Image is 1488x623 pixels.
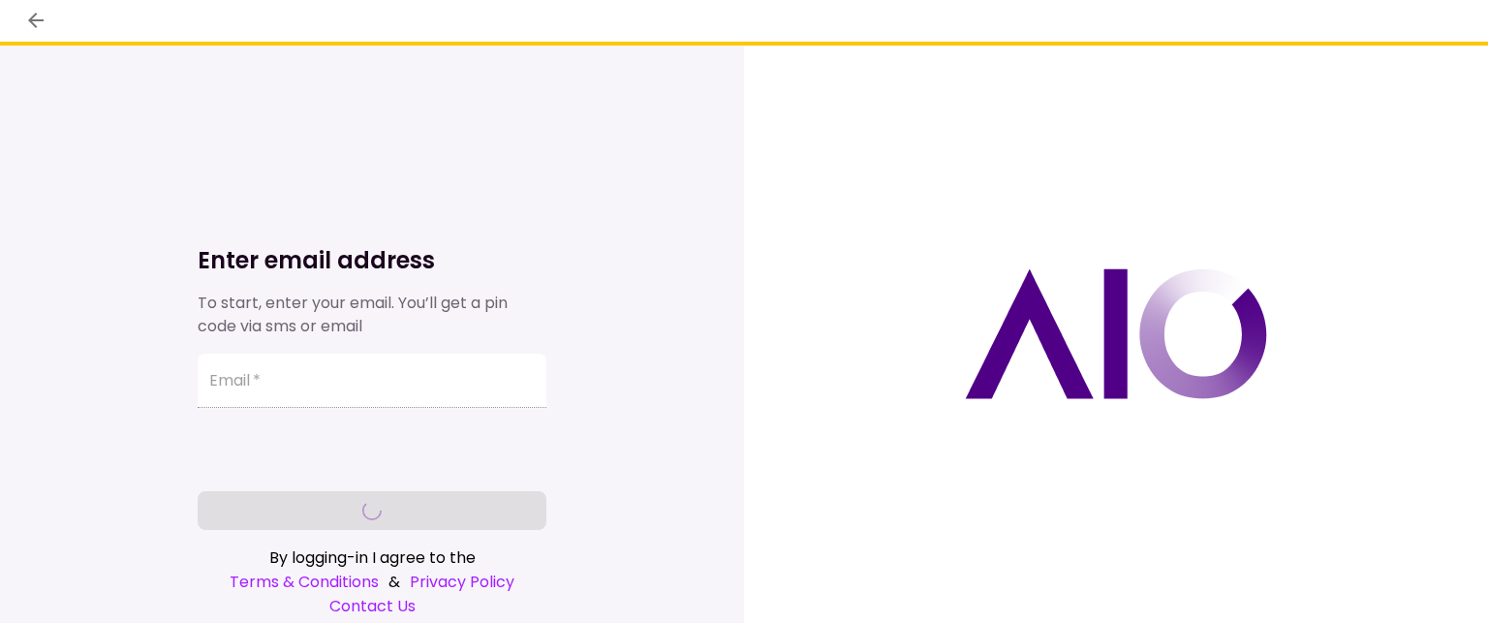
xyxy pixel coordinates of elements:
[198,245,546,276] h1: Enter email address
[410,570,514,594] a: Privacy Policy
[230,570,379,594] a: Terms & Conditions
[198,570,546,594] div: &
[198,292,546,338] div: To start, enter your email. You’ll get a pin code via sms or email
[198,594,546,618] a: Contact Us
[198,545,546,570] div: By logging-in I agree to the
[965,268,1267,399] img: AIO logo
[19,4,52,37] button: back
